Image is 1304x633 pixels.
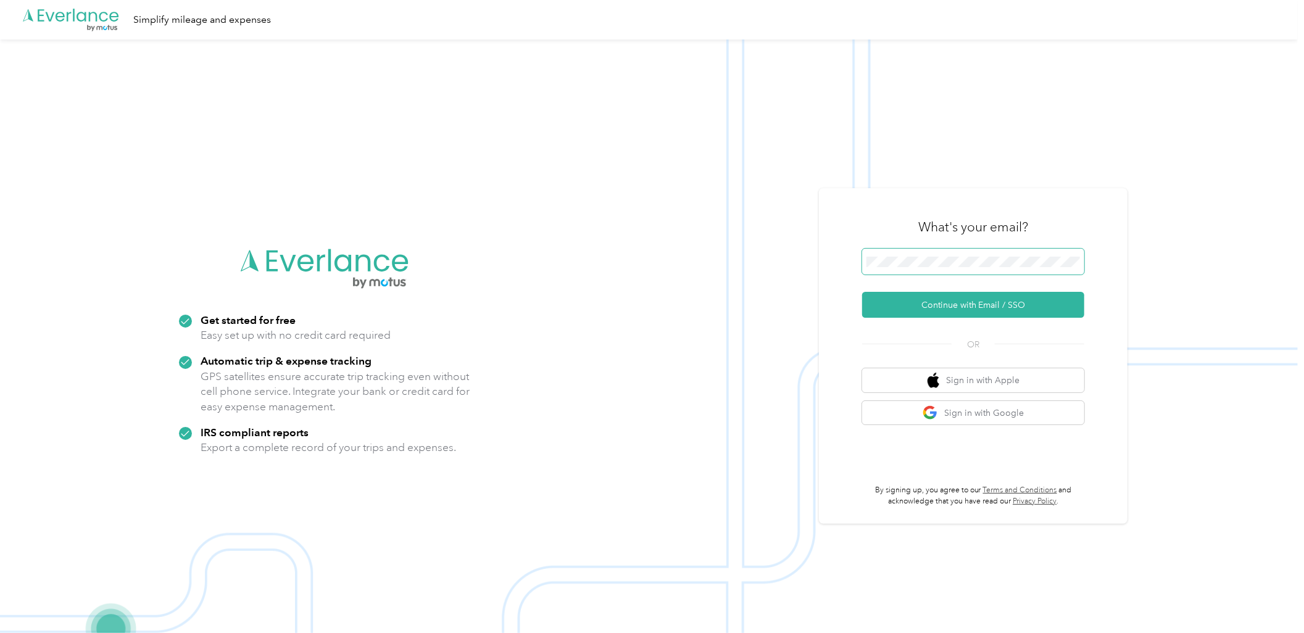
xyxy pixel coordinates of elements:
[862,485,1084,507] p: By signing up, you agree to our and acknowledge that you have read our .
[201,328,391,343] p: Easy set up with no credit card required
[201,354,372,367] strong: Automatic trip & expense tracking
[1013,497,1057,506] a: Privacy Policy
[918,218,1028,236] h3: What's your email?
[133,12,271,28] div: Simplify mileage and expenses
[862,368,1084,392] button: apple logoSign in with Apple
[201,440,456,455] p: Export a complete record of your trips and expenses.
[862,292,1084,318] button: Continue with Email / SSO
[201,369,470,415] p: GPS satellites ensure accurate trip tracking even without cell phone service. Integrate your bank...
[928,373,940,388] img: apple logo
[862,401,1084,425] button: google logoSign in with Google
[983,486,1057,495] a: Terms and Conditions
[201,426,309,439] strong: IRS compliant reports
[952,338,995,351] span: OR
[201,313,296,326] strong: Get started for free
[923,405,938,421] img: google logo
